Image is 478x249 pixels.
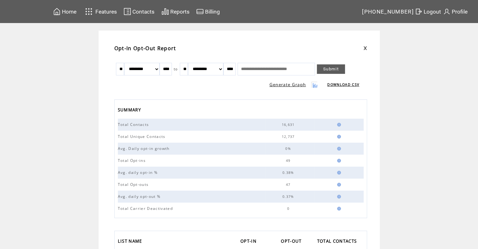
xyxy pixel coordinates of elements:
[362,9,414,15] span: [PHONE_NUMBER]
[62,9,76,15] span: Home
[82,5,118,18] a: Features
[118,134,167,139] span: Total Unique Contacts
[118,182,150,187] span: Total Opt-outs
[282,194,296,199] span: 0.37%
[118,237,145,247] a: LIST NAME
[53,8,61,15] img: home.svg
[123,7,155,16] a: Contacts
[414,7,442,16] a: Logout
[118,146,171,151] span: Avg. Daily opt-in growth
[327,82,359,87] a: DOWNLOAD CSV
[118,194,162,199] span: Avg. daily opt-out %
[170,9,190,15] span: Reports
[118,105,142,116] span: SUMMARY
[317,64,345,74] a: Submit
[282,122,296,127] span: 16,631
[52,7,77,16] a: Home
[124,8,131,15] img: contacts.svg
[317,237,360,247] a: TOTAL CONTACTS
[335,183,341,187] img: help.gif
[281,237,303,247] span: OPT-OUT
[95,9,117,15] span: Features
[424,9,441,15] span: Logout
[160,7,191,16] a: Reports
[335,195,341,199] img: help.gif
[205,9,220,15] span: Billing
[335,123,341,127] img: help.gif
[118,122,151,127] span: Total Contacts
[196,8,204,15] img: creidtcard.svg
[269,82,306,87] a: Generate Graph
[174,67,178,71] span: to
[240,237,260,247] a: OPT-IN
[452,9,468,15] span: Profile
[118,158,147,163] span: Total Opt-ins
[335,171,341,175] img: help.gif
[286,158,292,163] span: 49
[282,170,296,175] span: 0.38%
[195,7,221,16] a: Billing
[286,182,292,187] span: 47
[285,146,293,151] span: 0%
[132,9,154,15] span: Contacts
[335,147,341,151] img: help.gif
[443,8,451,15] img: profile.svg
[442,7,469,16] a: Profile
[118,237,144,247] span: LIST NAME
[415,8,422,15] img: exit.svg
[335,207,341,210] img: help.gif
[161,8,169,15] img: chart.svg
[114,45,176,52] span: Opt-In Opt-Out Report
[317,237,359,247] span: TOTAL CONTACTS
[282,134,296,139] span: 12,737
[83,6,94,17] img: features.svg
[335,135,341,139] img: help.gif
[118,170,159,175] span: Avg. daily opt-in %
[118,206,174,211] span: Total Carrier Deactivated
[335,159,341,163] img: help.gif
[240,237,258,247] span: OPT-IN
[281,237,305,247] a: OPT-OUT
[287,206,291,211] span: 0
